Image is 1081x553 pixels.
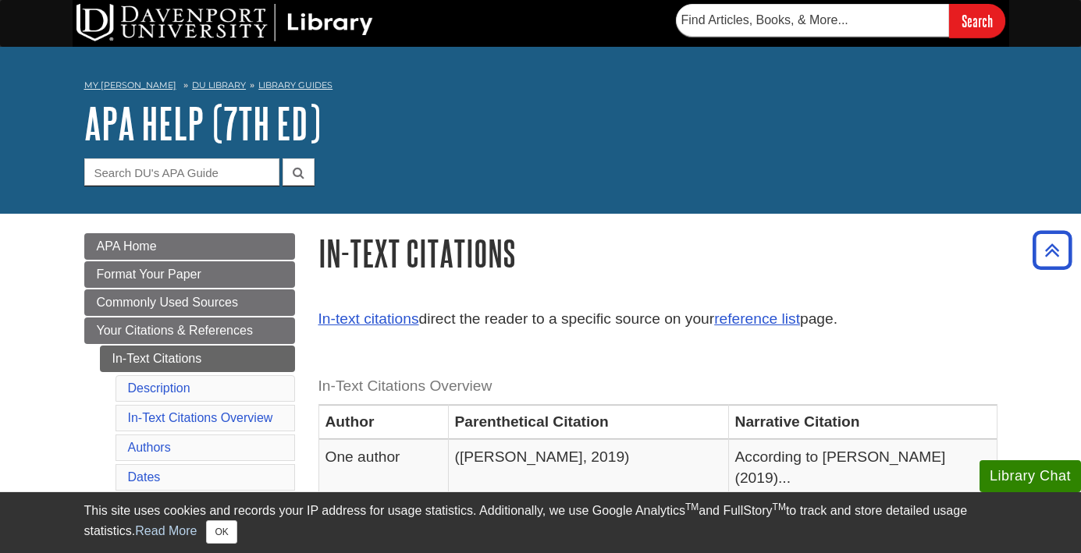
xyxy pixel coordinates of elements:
th: Parenthetical Citation [448,405,728,439]
a: Commonly Used Sources [84,289,295,316]
button: Library Chat [980,460,1081,492]
form: Searches DU Library's articles, books, and more [676,4,1005,37]
a: APA Help (7th Ed) [84,99,321,147]
sup: TM [773,502,786,512]
a: Format Your Paper [84,261,295,288]
a: Read More [135,524,197,537]
a: Your Citations & References [84,317,295,344]
input: Find Articles, Books, & More... [676,4,949,37]
td: One author [318,439,448,495]
a: In-Text Citations Overview [128,411,273,424]
a: APA Home [84,233,295,260]
sup: TM [685,502,699,512]
span: Your Citations & References [97,324,253,337]
a: Library Guides [258,80,332,90]
a: DU Library [192,80,246,90]
nav: breadcrumb [84,75,997,100]
td: ([PERSON_NAME], 2019) [448,439,728,495]
input: Search DU's APA Guide [84,158,279,186]
span: Format Your Paper [97,268,201,281]
td: According to [PERSON_NAME] (2019)... [728,439,997,495]
button: Close [206,520,236,544]
a: Description [128,381,190,395]
th: Author [318,405,448,439]
p: direct the reader to a specific source on your page. [318,308,997,331]
input: Search [949,4,1005,37]
a: reference list [714,310,800,327]
img: DU Library [76,4,373,41]
a: Authors [128,441,171,454]
caption: In-Text Citations Overview [318,369,997,404]
a: In-text citations [318,310,419,327]
a: Dates [128,470,161,484]
a: My [PERSON_NAME] [84,79,176,92]
span: Commonly Used Sources [97,296,238,309]
span: APA Home [97,239,157,253]
th: Narrative Citation [728,405,997,439]
a: Back to Top [1027,239,1077,261]
a: In-Text Citations [100,346,295,372]
div: This site uses cookies and records your IP address for usage statistics. Additionally, we use Goo... [84,502,997,544]
h1: In-Text Citations [318,233,997,273]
